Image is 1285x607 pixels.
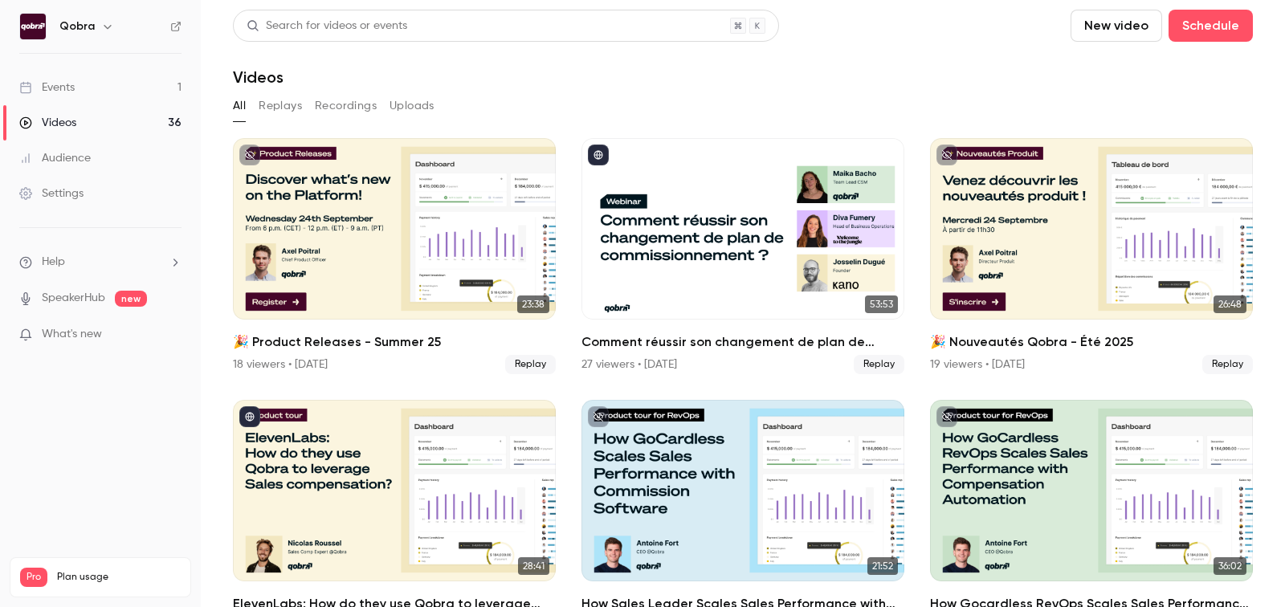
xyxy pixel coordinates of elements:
[867,557,898,575] span: 21:52
[588,406,609,427] button: unpublished
[233,67,284,87] h1: Videos
[390,93,434,119] button: Uploads
[936,145,957,165] button: unpublished
[1071,10,1162,42] button: New video
[517,295,549,313] span: 23:38
[581,138,904,374] li: Comment réussir son changement de plan de commissionnement ?
[854,355,904,374] span: Replay
[19,115,76,131] div: Videos
[1214,295,1246,313] span: 26:48
[233,10,1253,597] section: Videos
[239,145,260,165] button: unpublished
[19,254,182,271] li: help-dropdown-opener
[57,571,181,584] span: Plan usage
[581,356,677,373] div: 27 viewers • [DATE]
[315,93,377,119] button: Recordings
[233,332,556,352] h2: 🎉 Product Releases - Summer 25
[19,150,91,166] div: Audience
[581,138,904,374] a: 53:53Comment réussir son changement de plan de commissionnement ?27 viewers • [DATE]Replay
[20,568,47,587] span: Pro
[505,355,556,374] span: Replay
[930,356,1025,373] div: 19 viewers • [DATE]
[1214,557,1246,575] span: 36:02
[42,254,65,271] span: Help
[930,332,1253,352] h2: 🎉 Nouveautés Qobra - Été 2025
[581,332,904,352] h2: Comment réussir son changement de plan de commissionnement ?
[865,295,898,313] span: 53:53
[930,138,1253,374] a: 26:48🎉 Nouveautés Qobra - Été 202519 viewers • [DATE]Replay
[588,145,609,165] button: published
[247,18,407,35] div: Search for videos or events
[1202,355,1253,374] span: Replay
[233,93,246,119] button: All
[259,93,302,119] button: Replays
[42,290,105,307] a: SpeakerHub
[20,14,46,39] img: Qobra
[518,557,549,575] span: 28:41
[233,138,556,374] li: 🎉 Product Releases - Summer 25
[239,406,260,427] button: published
[19,79,75,96] div: Events
[59,18,95,35] h6: Qobra
[115,291,147,307] span: new
[42,326,102,343] span: What's new
[930,138,1253,374] li: 🎉 Nouveautés Qobra - Été 2025
[233,356,328,373] div: 18 viewers • [DATE]
[936,406,957,427] button: unpublished
[1169,10,1253,42] button: Schedule
[233,138,556,374] a: 23:38🎉 Product Releases - Summer 2518 viewers • [DATE]Replay
[19,185,84,202] div: Settings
